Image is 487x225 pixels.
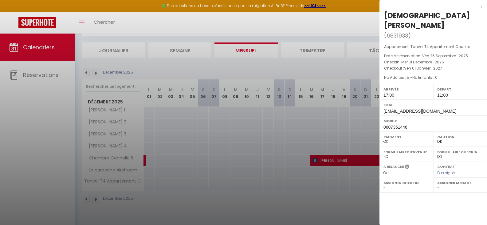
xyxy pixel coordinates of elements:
[410,44,470,49] span: Tanvol T4 Appartement Couette
[437,149,483,155] label: Formulaire Checkin
[384,75,438,80] span: Nb Adultes : 5 -
[384,31,411,40] span: ( )
[383,125,407,130] span: 0607351446
[383,164,404,169] label: A relancer
[383,102,483,108] label: Email
[404,66,442,71] span: Ven 01 Janvier . 2027
[437,180,483,186] label: Assigner Menage
[384,53,482,59] p: Date de réservation :
[437,164,455,168] label: Contrat
[383,149,429,155] label: Formulaire Bienvenue
[401,59,444,65] span: Mer 31 Décembre . 2025
[412,75,438,80] span: Nb Enfants : 0
[405,164,409,171] i: Sélectionner OUI si vous souhaiter envoyer les séquences de messages post-checkout
[384,10,482,30] div: [DEMOGRAPHIC_DATA][PERSON_NAME]
[437,86,483,92] label: Départ
[437,134,483,140] label: Caution
[383,134,429,140] label: Paiement
[422,53,468,58] span: Ven 26 Septembre . 2025
[384,59,482,65] p: Checkin :
[383,86,429,92] label: Arrivée
[383,118,483,124] label: Mobile
[387,32,408,39] span: 6831933
[384,65,482,71] p: Checkout :
[383,180,429,186] label: Assigner Checkin
[437,170,455,175] span: Pas signé
[383,109,456,114] span: [EMAIL_ADDRESS][DOMAIN_NAME]
[379,3,482,10] div: x
[384,44,482,50] p: Appartement :
[437,93,448,98] span: 11:00
[383,93,394,98] span: 17:00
